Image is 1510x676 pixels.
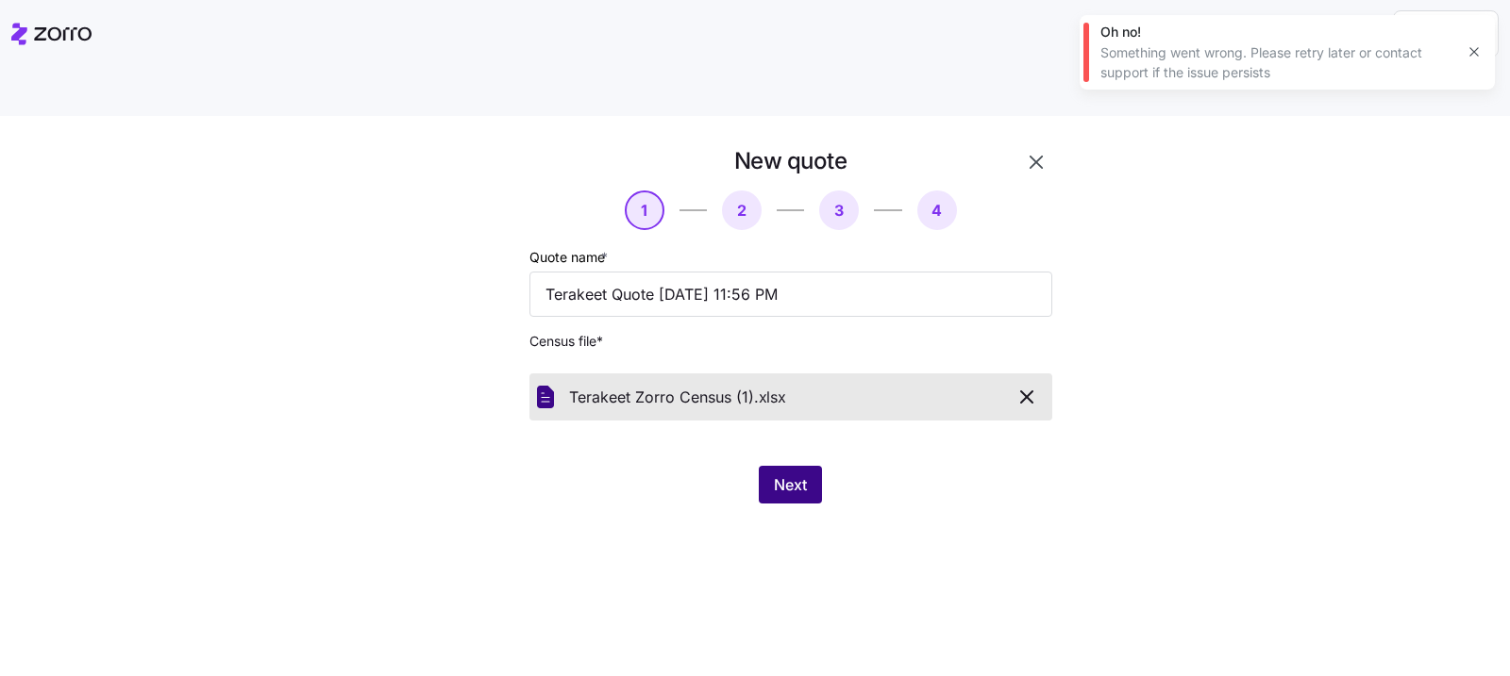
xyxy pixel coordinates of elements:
[1100,23,1453,41] div: Oh no!
[734,146,847,175] h1: New quote
[569,386,759,409] span: Terakeet Zorro Census (1).
[625,190,664,230] button: 1
[759,386,786,409] span: xlsx
[917,190,957,230] button: 4
[1100,43,1453,82] div: Something went wrong. Please retry later or contact support if the issue persists
[529,272,1052,317] input: Quote name
[819,190,859,230] button: 3
[722,190,762,230] button: 2
[529,247,612,268] label: Quote name
[759,466,822,503] button: Next
[529,332,1052,351] span: Census file *
[774,473,807,496] span: Next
